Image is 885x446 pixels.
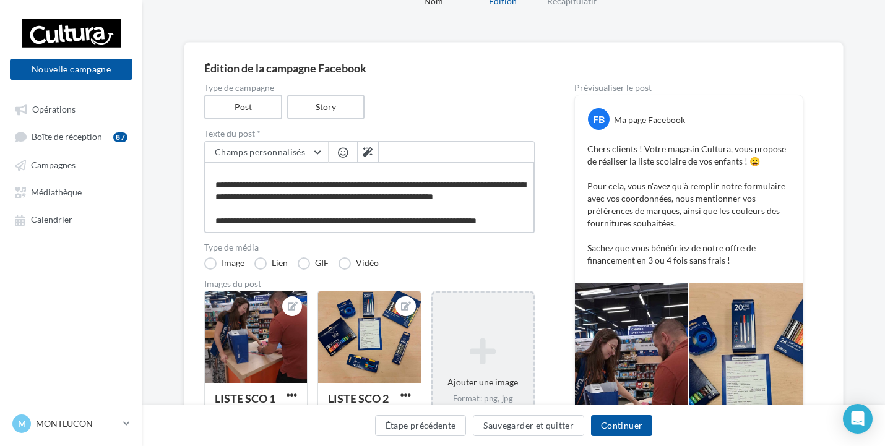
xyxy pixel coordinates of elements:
span: Champs personnalisés [215,147,305,157]
div: LISTE SCO 2 [328,392,389,405]
a: M MONTLUCON [10,412,132,435]
div: Ma page Facebook [614,114,685,126]
div: Images du post [204,280,535,288]
a: Campagnes [7,153,135,176]
a: Médiathèque [7,181,135,203]
button: Continuer [591,415,652,436]
label: Type de campagne [204,84,535,92]
div: LISTE SCO 1 [215,392,275,405]
label: Texte du post * [204,129,535,138]
div: 87 [113,132,127,142]
label: Story [287,95,365,119]
label: GIF [298,257,329,270]
span: Médiathèque [31,187,82,197]
span: Boîte de réception [32,132,102,142]
div: FB [588,108,610,130]
span: Opérations [32,104,76,114]
button: Champs personnalisés [205,142,328,163]
div: Prévisualiser le post [574,84,803,92]
div: Édition de la campagne Facebook [204,62,823,74]
button: Sauvegarder et quitter [473,415,584,436]
button: Nouvelle campagne [10,59,132,80]
a: Boîte de réception87 [7,125,135,148]
div: Open Intercom Messenger [843,404,873,434]
span: Campagnes [31,160,76,170]
label: Vidéo [339,257,379,270]
span: Calendrier [31,215,72,225]
label: Lien [254,257,288,270]
p: MONTLUCON [36,418,118,430]
label: Image [204,257,244,270]
label: Post [204,95,282,119]
label: Type de média [204,243,535,252]
p: Chers clients ! Votre magasin Cultura, vous propose de réaliser la liste scolaire de vos enfants ... [587,143,790,267]
span: M [18,418,26,430]
a: Calendrier [7,208,135,230]
button: Étape précédente [375,415,467,436]
a: Opérations [7,98,135,120]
